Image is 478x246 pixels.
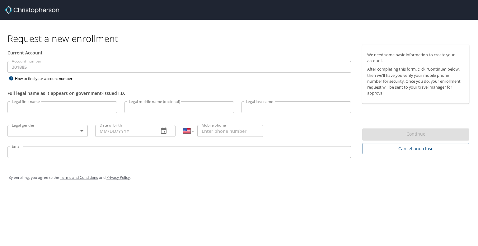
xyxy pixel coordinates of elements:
input: MM/DD/YYYY [95,125,154,137]
p: After completing this form, click "Continue" below, then we'll have you verify your mobile phone ... [367,66,464,96]
button: Cancel and close [362,143,469,155]
div: Full legal name as it appears on government-issued I.D. [7,90,351,96]
div: By enrolling, you agree to the and . [8,170,470,185]
input: Enter phone number [197,125,263,137]
p: We need some basic information to create your account. [367,52,464,64]
a: Privacy Policy [106,175,130,180]
a: Terms and Conditions [60,175,98,180]
div: How to find your account number [7,75,85,82]
div: ​ [7,125,88,137]
span: Cancel and close [367,145,464,153]
h1: Request a new enrollment [7,32,474,44]
img: cbt logo [5,6,59,14]
div: Current Account [7,49,351,56]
